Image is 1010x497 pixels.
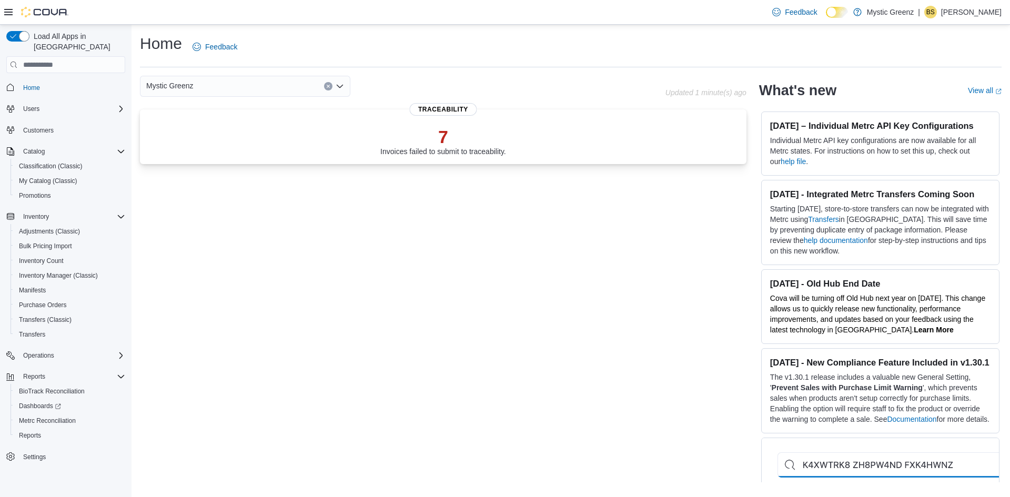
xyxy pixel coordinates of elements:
span: Adjustments (Classic) [15,225,125,238]
span: Reports [19,431,41,440]
button: Metrc Reconciliation [11,413,129,428]
button: Users [19,103,44,115]
span: Operations [23,351,54,360]
button: Purchase Orders [11,298,129,312]
span: Inventory Count [19,257,64,265]
span: BioTrack Reconciliation [19,387,85,395]
strong: Learn More [914,326,953,334]
button: Customers [2,123,129,138]
span: Home [23,84,40,92]
p: Starting [DATE], store-to-store transfers can now be integrated with Metrc using in [GEOGRAPHIC_D... [770,204,991,256]
button: BioTrack Reconciliation [11,384,129,399]
a: Transfers (Classic) [15,313,76,326]
span: Traceability [410,103,477,116]
button: Inventory [19,210,53,223]
span: Customers [23,126,54,135]
span: Dashboards [15,400,125,412]
a: Metrc Reconciliation [15,414,80,427]
span: Users [23,105,39,113]
button: Promotions [11,188,129,203]
span: Metrc Reconciliation [19,417,76,425]
span: BioTrack Reconciliation [15,385,125,398]
button: Operations [19,349,58,362]
button: Settings [2,449,129,464]
button: Clear input [324,82,332,90]
span: Promotions [15,189,125,202]
p: The v1.30.1 release includes a valuable new General Setting, ' ', which prevents sales when produ... [770,372,991,424]
a: Dashboards [15,400,65,412]
a: Feedback [768,2,821,23]
span: Reports [15,429,125,442]
button: Users [2,102,129,116]
button: Reports [11,428,129,443]
span: Home [19,80,125,94]
span: Promotions [19,191,51,200]
span: Cova will be turning off Old Hub next year on [DATE]. This change allows us to quickly release ne... [770,294,985,334]
a: Adjustments (Classic) [15,225,84,238]
div: Invoices failed to submit to traceability. [380,126,506,156]
a: Manifests [15,284,50,297]
span: Catalog [19,145,125,158]
a: Bulk Pricing Import [15,240,76,252]
span: Adjustments (Classic) [19,227,80,236]
p: Individual Metrc API key configurations are now available for all Metrc states. For instructions ... [770,135,991,167]
p: [PERSON_NAME] [941,6,1002,18]
a: Customers [19,124,58,137]
button: Open list of options [336,82,344,90]
button: My Catalog (Classic) [11,174,129,188]
span: My Catalog (Classic) [19,177,77,185]
span: Load All Apps in [GEOGRAPHIC_DATA] [29,31,125,52]
span: Settings [23,453,46,461]
span: Classification (Classic) [15,160,125,173]
a: View allExternal link [968,86,1002,95]
h3: [DATE] - New Compliance Feature Included in v1.30.1 [770,357,991,368]
h3: [DATE] - Integrated Metrc Transfers Coming Soon [770,189,991,199]
input: Dark Mode [826,7,848,18]
span: Transfers [19,330,45,339]
span: Customers [19,124,125,137]
span: Purchase Orders [19,301,67,309]
img: Cova [21,7,68,17]
nav: Complex example [6,75,125,492]
a: Classification (Classic) [15,160,87,173]
button: Transfers (Classic) [11,312,129,327]
h2: What's new [759,82,836,99]
button: Inventory Count [11,253,129,268]
button: Catalog [2,144,129,159]
span: Inventory [19,210,125,223]
span: Bulk Pricing Import [15,240,125,252]
a: Purchase Orders [15,299,71,311]
span: Inventory [23,212,49,221]
button: Classification (Classic) [11,159,129,174]
span: Feedback [785,7,817,17]
h3: [DATE] - Old Hub End Date [770,278,991,289]
span: Transfers (Classic) [19,316,72,324]
a: Inventory Manager (Classic) [15,269,102,282]
button: Home [2,79,129,95]
span: Reports [19,370,125,383]
span: Operations [19,349,125,362]
a: My Catalog (Classic) [15,175,82,187]
span: Classification (Classic) [19,162,83,170]
a: Feedback [188,36,241,57]
button: Bulk Pricing Import [11,239,129,253]
p: Updated 1 minute(s) ago [665,88,746,97]
a: Transfers [808,215,839,224]
a: Home [19,82,44,94]
svg: External link [995,88,1002,95]
a: Settings [19,451,50,463]
button: Adjustments (Classic) [11,224,129,239]
span: Bulk Pricing Import [19,242,72,250]
span: Reports [23,372,45,381]
a: help documentation [804,236,868,245]
p: | [918,6,920,18]
a: Dashboards [11,399,129,413]
span: Mystic Greenz [146,79,193,92]
span: Inventory Manager (Classic) [15,269,125,282]
strong: Prevent Sales with Purchase Limit Warning [772,383,923,392]
p: 7 [380,126,506,147]
button: Transfers [11,327,129,342]
span: Metrc Reconciliation [15,414,125,427]
span: Purchase Orders [15,299,125,311]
